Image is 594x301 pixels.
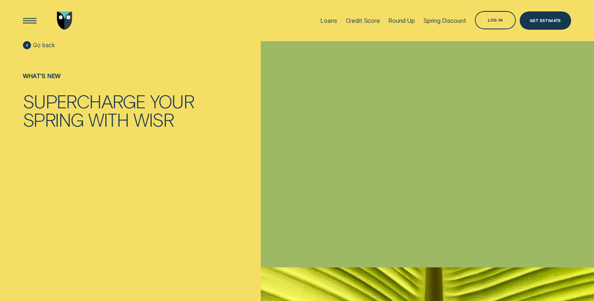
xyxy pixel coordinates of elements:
[23,92,194,129] h1: Supercharge your Spring with Wisr
[520,11,572,30] a: Get Estimate
[346,17,380,24] div: Credit Score
[321,17,337,24] div: Loans
[33,42,55,49] span: Go back
[20,11,39,30] button: Open Menu
[23,41,55,49] a: Go back
[57,11,72,30] img: Wisr
[133,110,174,129] div: Wisr
[475,11,516,30] button: Log in
[88,110,129,129] div: with
[23,73,194,80] div: What's new
[150,92,194,111] div: your
[23,110,83,129] div: Spring
[389,17,415,24] div: Round Up
[23,92,145,111] div: Supercharge
[424,17,466,24] div: Spring Discount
